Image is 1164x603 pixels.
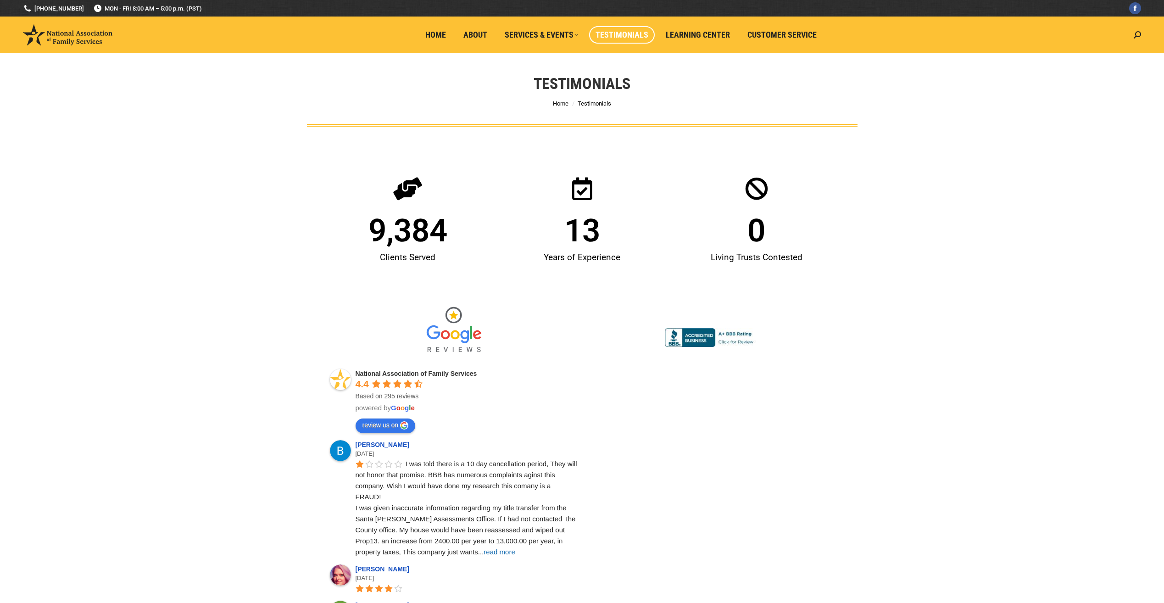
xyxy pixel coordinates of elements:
[596,30,648,40] span: Testimonials
[356,565,412,573] a: [PERSON_NAME]
[325,246,490,268] div: Clients Served
[564,215,600,246] span: 13
[23,24,112,45] img: National Association of Family Services
[368,215,447,246] span: 9,384
[419,301,488,360] img: Google Reviews
[463,30,487,40] span: About
[356,574,578,583] div: [DATE]
[741,26,823,44] a: Customer Service
[578,100,611,107] span: Testimonials
[425,30,446,40] span: Home
[484,548,515,556] span: read more
[457,26,494,44] a: About
[1129,2,1141,14] a: Facebook page opens in new window
[356,391,578,401] div: Based on 295 reviews
[356,370,477,377] a: National Association of Family Services
[665,328,757,347] img: Accredited A+ with Better Business Bureau
[534,73,630,94] h1: Testimonials
[500,246,665,268] div: Years of Experience
[674,246,839,268] div: Living Trusts Contested
[505,30,578,40] span: Services & Events
[478,548,484,556] span: ...
[747,30,817,40] span: Customer Service
[356,379,369,389] span: 4.4
[396,404,401,412] span: o
[23,4,84,13] a: [PHONE_NUMBER]
[411,404,414,412] span: e
[356,419,416,433] a: review us on
[356,460,579,556] span: I was told there is a 10 day cancellation period, They will not honor that promise. BBB has numer...
[409,404,411,412] span: l
[553,100,568,107] a: Home
[666,30,730,40] span: Learning Center
[391,404,396,412] span: G
[419,26,452,44] a: Home
[405,404,409,412] span: g
[93,4,202,13] span: MON - FRI 8:00 AM – 5:00 p.m. (PST)
[659,26,736,44] a: Learning Center
[356,441,412,448] a: [PERSON_NAME]
[401,404,405,412] span: o
[589,26,655,44] a: Testimonials
[356,403,578,413] div: powered by
[747,215,765,246] span: 0
[356,449,578,458] div: [DATE]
